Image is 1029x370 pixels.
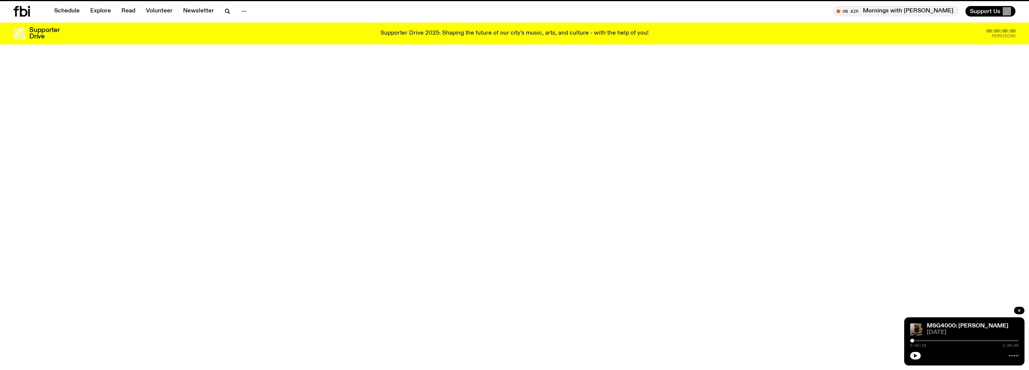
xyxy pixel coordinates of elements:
a: Read [117,6,140,17]
h3: Supporter Drive [29,27,59,40]
span: Support Us [970,8,1000,15]
a: Explore [86,6,115,17]
span: 1:59:59 [1003,344,1018,347]
a: Schedule [50,6,84,17]
span: Remaining [992,34,1015,38]
span: [DATE] [927,330,1018,335]
a: Newsletter [179,6,218,17]
a: Volunteer [141,6,177,17]
a: MSG4000: [PERSON_NAME] [927,323,1008,329]
span: 00:00:00:00 [987,29,1015,33]
span: 0:02:16 [910,344,926,347]
p: Supporter Drive 2025: Shaping the future of our city’s music, arts, and culture - with the help o... [380,30,649,37]
button: On AirMornings with [PERSON_NAME] [833,6,959,17]
button: Support Us [965,6,1015,17]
